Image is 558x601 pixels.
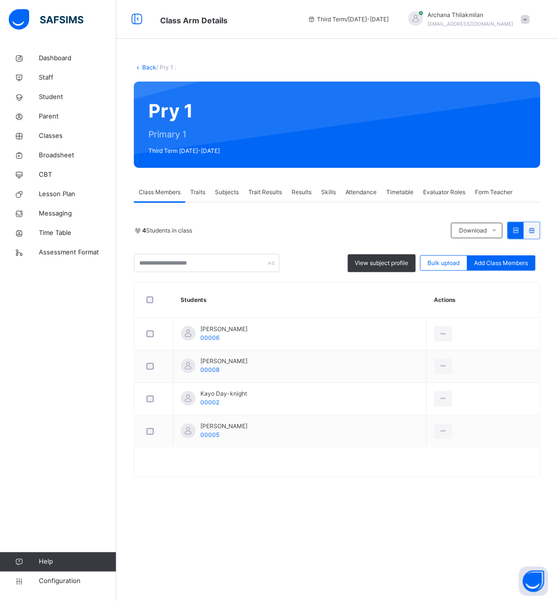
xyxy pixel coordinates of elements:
span: 00006 [200,334,219,341]
span: [PERSON_NAME] [200,422,247,431]
span: Subjects [215,188,239,197]
span: Add Class Members [475,259,528,267]
span: Staff [39,73,116,83]
span: Traits [190,188,205,197]
span: Form Teacher [476,188,513,197]
span: 00002 [200,399,219,406]
span: Class Arm Details [160,16,228,25]
th: Actions [427,283,540,318]
span: Dashboard [39,53,116,63]
span: Skills [321,188,336,197]
span: 00008 [200,367,219,374]
span: CBT [39,170,116,180]
span: 00005 [200,432,219,439]
span: / Pry 1 . [156,64,176,71]
span: Time Table [39,228,116,238]
b: 4 [142,227,146,234]
button: Open asap [519,567,548,596]
span: Results [292,188,312,197]
span: Classes [39,131,116,141]
span: Lesson Plan [39,189,116,199]
span: Students in class [142,226,192,235]
span: View subject profile [355,259,409,267]
span: Assessment Format [39,248,116,257]
span: Student [39,92,116,102]
span: Trait Results [248,188,282,197]
span: Configuration [39,577,116,586]
span: Archana Thilakmilan [428,11,514,19]
span: Help [39,557,116,567]
span: Parent [39,112,116,121]
span: Bulk upload [428,259,460,267]
span: Messaging [39,209,116,218]
span: Evaluator Roles [424,188,466,197]
span: Kayo Day-knight [200,390,247,399]
a: Back [142,64,156,71]
span: [EMAIL_ADDRESS][DOMAIN_NAME] [428,21,514,27]
span: Attendance [345,188,377,197]
span: session/term information [308,15,389,24]
th: Students [174,283,427,318]
span: [PERSON_NAME] [200,357,247,366]
span: Third Term [DATE]-[DATE] [148,147,220,155]
span: Broadsheet [39,150,116,160]
span: [PERSON_NAME] [200,325,247,334]
span: Timetable [387,188,414,197]
span: Download [459,226,487,235]
img: safsims [9,9,83,30]
div: ArchanaThilakmilan [399,11,535,28]
span: Class Members [139,188,181,197]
